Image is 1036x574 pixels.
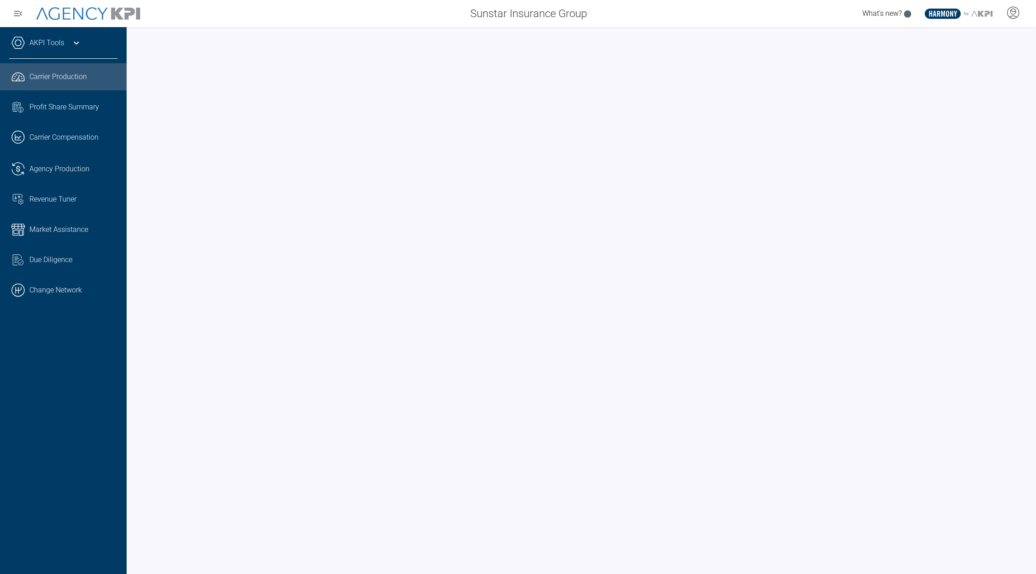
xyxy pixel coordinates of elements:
span: What's new? [862,9,902,18]
a: AKPI Tools [29,38,64,48]
span: Market Assistance [29,224,88,235]
span: Due Diligence [29,254,72,265]
img: AgencyKPI [36,7,140,20]
span: Sunstar Insurance Group [470,5,587,22]
span: Revenue Tuner [29,194,76,205]
span: Carrier Production [29,71,87,82]
span: Profit Share Summary [29,102,99,113]
span: Carrier Compensation [29,132,99,143]
span: Agency Production [29,164,90,174]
